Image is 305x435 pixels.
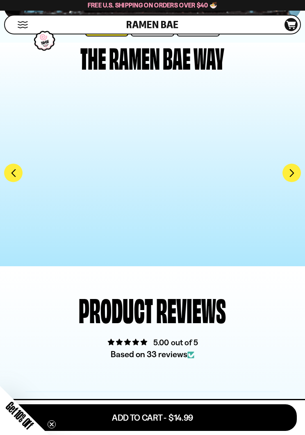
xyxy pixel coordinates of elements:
[80,43,106,72] div: THE
[17,21,28,28] button: Mobile Menu Trigger
[163,43,191,72] div: BAE
[193,43,224,72] div: WAY
[4,164,23,182] button: Previous
[109,43,160,72] div: RAMEN
[156,295,226,324] div: Reviews
[282,164,301,182] button: Next
[8,404,297,431] button: Add To Cart - $14.99
[48,420,56,428] button: Close teaser
[25,336,280,348] div: Average rating is 5.00 stars
[79,295,153,324] div: Product
[25,348,280,360] div: Based on 33 reviews
[88,1,218,9] span: Free U.S. Shipping on Orders over $40 🍜
[4,399,36,431] span: Get 10% Off
[153,338,198,347] a: 5.00 out of 5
